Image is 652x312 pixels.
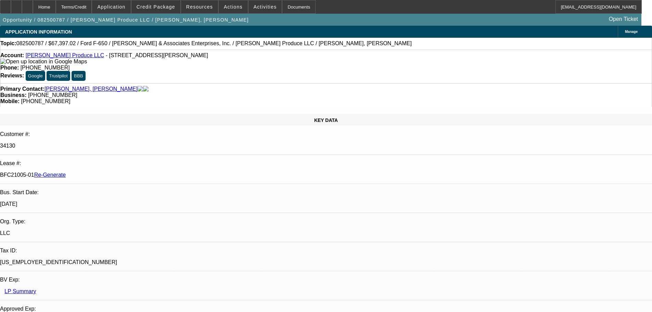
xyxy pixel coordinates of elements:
strong: Phone: [0,65,19,71]
strong: Business: [0,92,26,98]
span: [PHONE_NUMBER] [21,65,70,71]
span: APPLICATION INFORMATION [5,29,72,35]
a: Open Ticket [606,13,641,25]
span: - [STREET_ADDRESS][PERSON_NAME] [106,52,208,58]
span: Opportunity / 082500787 / [PERSON_NAME] Produce LLC / [PERSON_NAME], [PERSON_NAME] [3,17,249,23]
img: Open up location in Google Maps [0,59,87,65]
span: Resources [186,4,213,10]
button: BBB [72,71,86,81]
span: Activities [254,4,277,10]
span: 082500787 / $67,397.02 / Ford F-650 / [PERSON_NAME] & Associates Enterprises, Inc. / [PERSON_NAME... [16,40,412,47]
span: [PHONE_NUMBER] [21,98,70,104]
button: Application [92,0,130,13]
span: Manage [625,30,638,34]
button: Trustpilot [47,71,70,81]
span: Credit Package [137,4,175,10]
button: Resources [181,0,218,13]
a: [PERSON_NAME] Produce LLC [26,52,104,58]
a: Re-Generate [34,172,66,178]
span: KEY DATA [314,117,338,123]
img: linkedin-icon.png [143,86,149,92]
a: LP Summary [4,288,36,294]
button: Credit Package [131,0,180,13]
strong: Reviews: [0,73,24,78]
button: Actions [219,0,248,13]
strong: Primary Contact: [0,86,44,92]
strong: Mobile: [0,98,20,104]
strong: Account: [0,52,24,58]
span: Application [97,4,125,10]
a: [PERSON_NAME], [PERSON_NAME] [44,86,138,92]
strong: Topic: [0,40,16,47]
button: Activities [248,0,282,13]
img: facebook-icon.png [138,86,143,92]
button: Google [26,71,45,81]
a: View Google Maps [0,59,87,64]
span: Actions [224,4,243,10]
span: [PHONE_NUMBER] [28,92,77,98]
